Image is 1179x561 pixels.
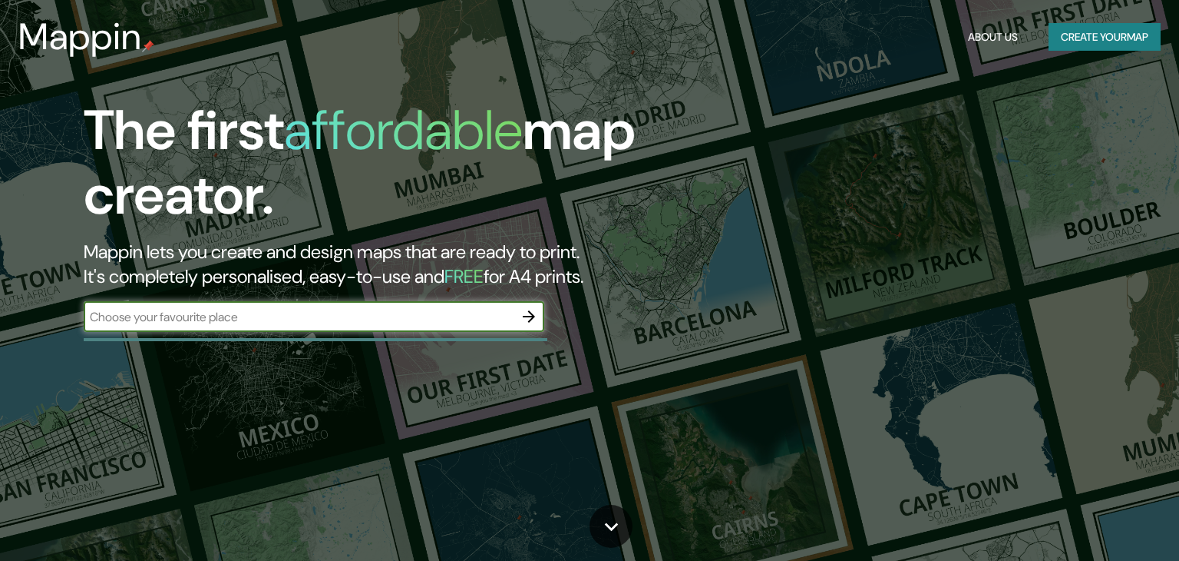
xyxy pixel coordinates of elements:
[18,15,142,58] h3: Mappin
[444,264,484,288] h5: FREE
[84,308,514,326] input: Choose your favourite place
[142,40,154,52] img: mappin-pin
[284,95,523,166] h1: affordable
[1049,23,1161,51] button: Create yourmap
[84,98,673,240] h1: The first map creator.
[84,240,673,289] h2: Mappin lets you create and design maps that are ready to print. It's completely personalised, eas...
[962,23,1024,51] button: About Us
